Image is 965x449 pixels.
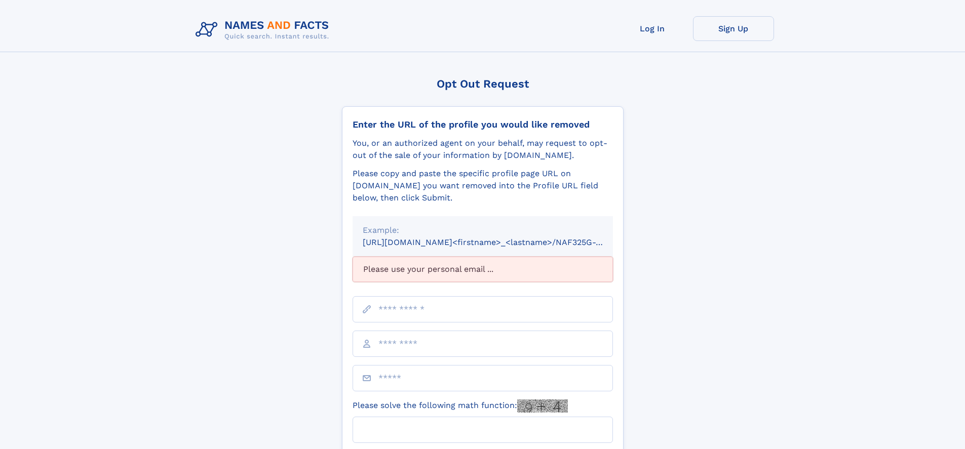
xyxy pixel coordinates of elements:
a: Log In [612,16,693,41]
div: Example: [363,224,603,236]
div: Please copy and paste the specific profile page URL on [DOMAIN_NAME] you want removed into the Pr... [353,168,613,204]
div: Opt Out Request [342,77,624,90]
div: You, or an authorized agent on your behalf, may request to opt-out of the sale of your informatio... [353,137,613,161]
label: Please solve the following math function: [353,399,568,413]
div: Please use your personal email ... [353,257,613,282]
a: Sign Up [693,16,774,41]
img: Logo Names and Facts [191,16,337,44]
small: [URL][DOMAIN_NAME]<firstname>_<lastname>/NAF325G-xxxxxxxx [363,237,632,247]
div: Enter the URL of the profile you would like removed [353,119,613,130]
